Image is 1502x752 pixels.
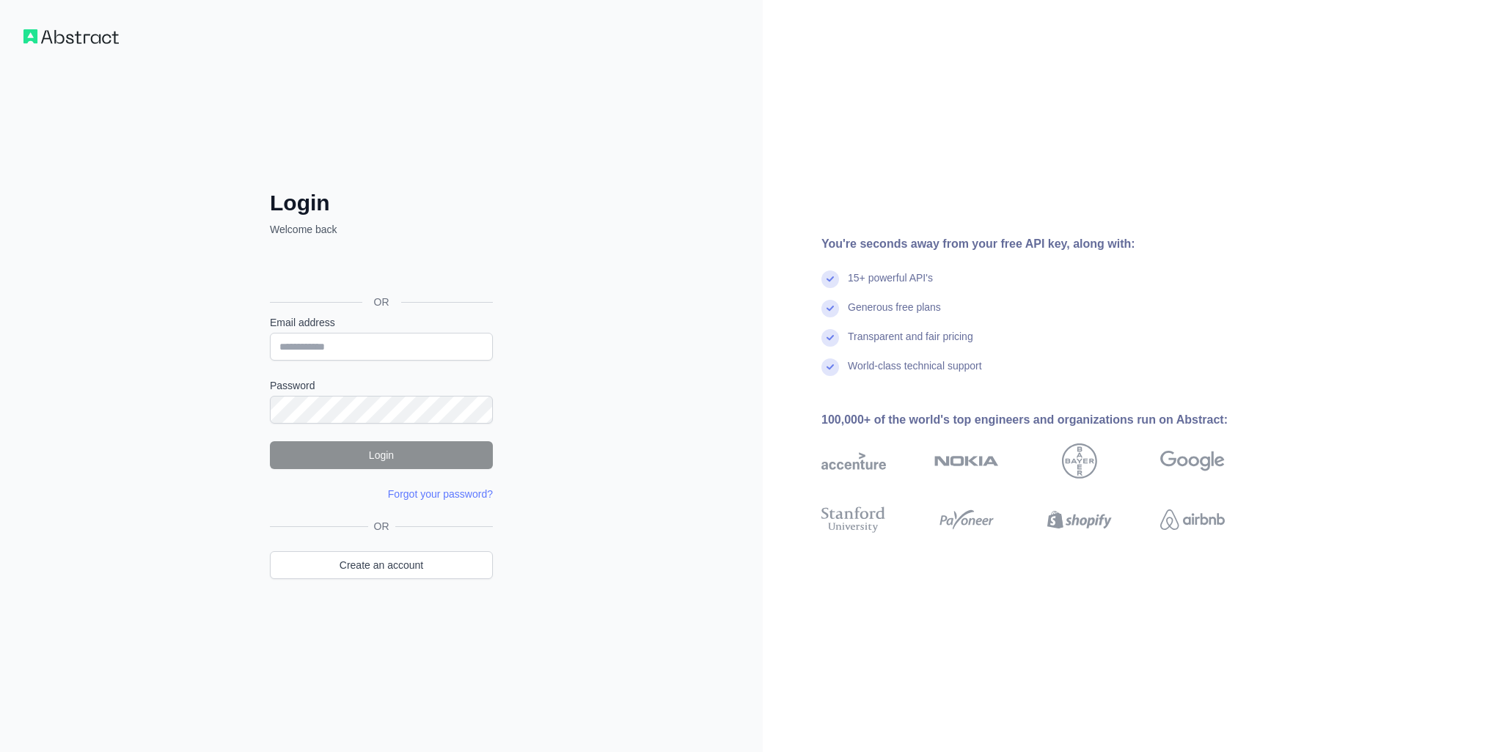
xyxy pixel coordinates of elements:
[848,270,933,300] div: 15+ powerful API's
[821,329,839,347] img: check mark
[362,295,401,309] span: OR
[1160,443,1225,479] img: google
[821,504,886,536] img: stanford university
[821,235,1272,253] div: You're seconds away from your free API key, along with:
[821,300,839,317] img: check mark
[23,29,119,44] img: Workflow
[821,443,886,479] img: accenture
[270,551,493,579] a: Create an account
[270,190,493,216] h2: Login
[848,329,973,358] div: Transparent and fair pricing
[821,270,839,288] img: check mark
[934,443,999,479] img: nokia
[263,253,497,285] iframe: Sign in with Google Button
[270,378,493,393] label: Password
[848,358,982,388] div: World-class technical support
[848,300,941,329] div: Generous free plans
[1160,504,1225,536] img: airbnb
[388,488,493,500] a: Forgot your password?
[270,441,493,469] button: Login
[934,504,999,536] img: payoneer
[821,411,1272,429] div: 100,000+ of the world's top engineers and organizations run on Abstract:
[1062,443,1097,479] img: bayer
[270,222,493,237] p: Welcome back
[270,315,493,330] label: Email address
[368,519,395,534] span: OR
[821,358,839,376] img: check mark
[1047,504,1112,536] img: shopify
